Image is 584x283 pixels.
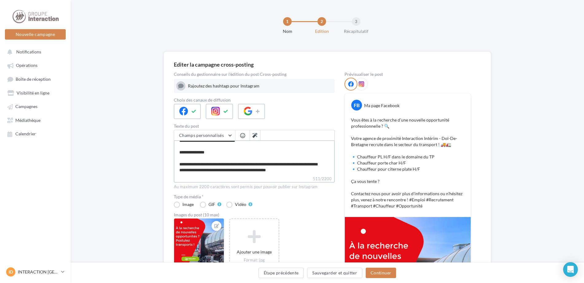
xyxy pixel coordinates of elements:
[351,117,465,209] p: Vous êtes à la recherche d’une nouvelle opportunité professionnelle ? 🔍 Votre agence de proximité...
[16,63,37,68] span: Opérations
[337,28,376,34] div: Récapitulatif
[18,269,59,275] p: INTERACTION [GEOGRAPHIC_DATA]
[345,72,471,76] div: Prévisualiser le post
[15,104,37,109] span: Campagnes
[174,124,335,128] label: Texte du post
[188,83,332,89] div: Rajoutez des hashtags pour Instagram
[179,133,224,138] span: Champs personnalisés
[4,73,67,85] a: Boîte de réception
[16,76,51,82] span: Boîte de réception
[307,268,362,278] button: Sauvegarder et quitter
[563,262,578,277] div: Open Intercom Messenger
[4,46,64,57] button: Notifications
[5,29,66,40] button: Nouvelle campagne
[283,17,292,26] div: 1
[15,131,36,137] span: Calendrier
[4,128,67,139] a: Calendrier
[9,269,13,275] span: ID
[4,114,67,126] a: Médiathèque
[182,202,194,207] div: Image
[174,72,335,76] div: Conseils du gestionnaire sur l'édition du post Cross-posting
[351,100,362,110] div: FB
[4,101,67,112] a: Campagnes
[249,28,335,42] div: 5 hashtags ont bien été ajoutés
[352,17,360,26] div: 3
[174,62,254,67] div: Editer la campagne cross-posting
[174,184,335,190] div: Au maximum 2200 caractères sont permis pour pouvoir publier sur Instagram
[235,202,246,207] div: Vidéo
[15,118,41,123] span: Médiathèque
[174,176,335,183] label: 511/2200
[5,266,66,278] a: ID INTERACTION [GEOGRAPHIC_DATA]
[174,98,335,102] label: Choix des canaux de diffusion
[4,87,67,98] a: Visibilité en ligne
[174,213,335,217] div: Images du post (10 max)
[174,130,235,141] button: Champs personnalisés
[259,268,304,278] button: Étape précédente
[364,103,399,109] div: Ma page Facebook
[17,90,49,95] span: Visibilité en ligne
[366,268,396,278] button: Continuer
[16,49,41,54] span: Notifications
[317,17,326,26] div: 2
[208,202,215,207] div: GIF
[174,195,335,199] label: Type de média *
[4,60,67,71] a: Opérations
